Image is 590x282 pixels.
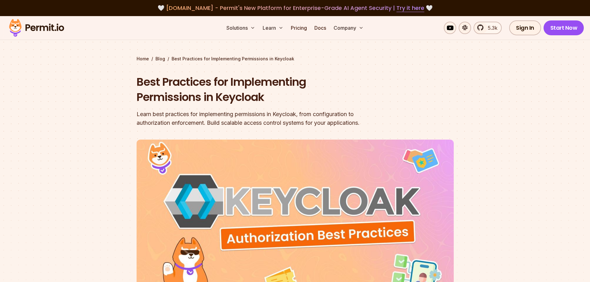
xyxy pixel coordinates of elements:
a: Blog [155,56,165,62]
a: 5.3k [474,22,502,34]
button: Learn [260,22,286,34]
span: [DOMAIN_NAME] - Permit's New Platform for Enterprise-Grade AI Agent Security | [166,4,424,12]
a: Sign In [509,20,541,35]
h1: Best Practices for Implementing Permissions in Keycloak [137,74,374,105]
div: / / [137,56,454,62]
a: Pricing [288,22,309,34]
a: Start Now [544,20,584,35]
span: 5.3k [484,24,497,32]
div: Learn best practices for implementing permissions in Keycloak, from configuration to authorizatio... [137,110,374,127]
a: Try it here [396,4,424,12]
a: Home [137,56,149,62]
img: Permit logo [6,17,67,38]
button: Company [331,22,366,34]
button: Solutions [224,22,258,34]
a: Docs [312,22,329,34]
div: 🤍 🤍 [15,4,575,12]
